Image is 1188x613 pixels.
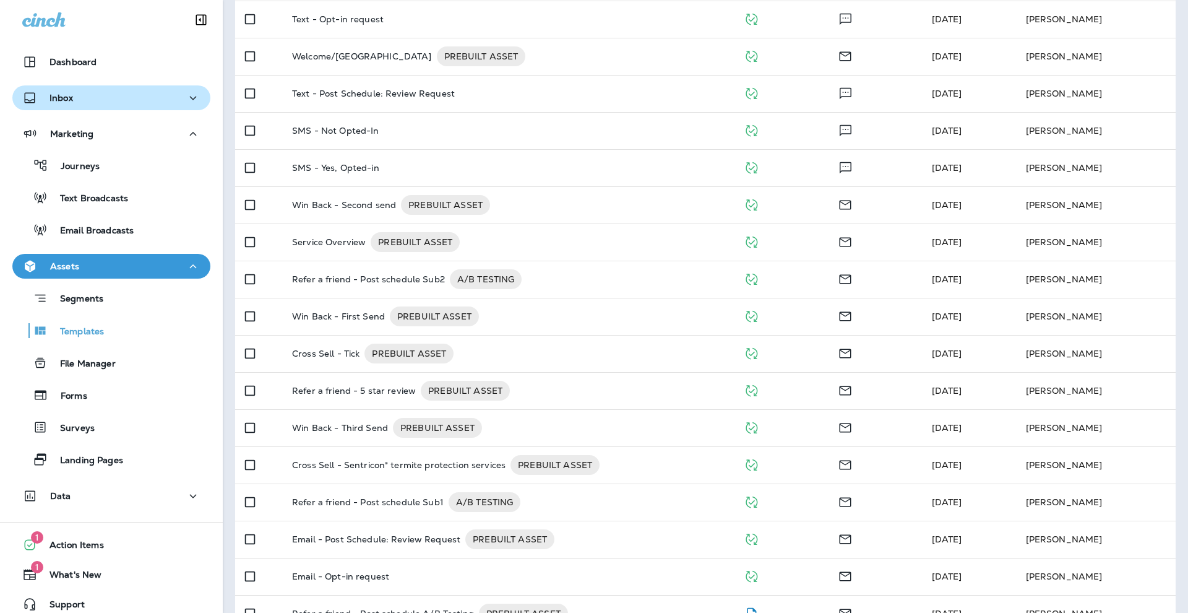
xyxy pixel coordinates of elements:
span: Frank Carreno [932,348,962,359]
span: What's New [37,570,101,585]
span: A/B TESTING [449,496,521,508]
p: Journeys [48,161,100,173]
span: Email [838,347,853,358]
td: [PERSON_NAME] [1016,38,1176,75]
p: Segments [48,293,103,306]
span: Frank Carreno [932,459,962,471]
p: Win Back - First Send [292,306,385,326]
span: Email [838,421,853,432]
p: Win Back - Second send [292,195,396,215]
td: [PERSON_NAME] [1016,484,1176,521]
p: Win Back - Third Send [292,418,388,438]
span: Email [838,458,853,469]
span: Published [744,235,759,246]
p: Cross Sell - Sentricon® termite protection services [292,455,506,475]
p: SMS - Yes, Opted-in [292,163,379,173]
button: Surveys [12,414,210,440]
p: Marketing [50,129,93,139]
button: Inbox [12,85,210,110]
p: Email - Post Schedule: Review Request [292,529,460,549]
span: A/B TESTING [450,273,522,285]
div: PREBUILT ASSET [364,344,454,363]
div: PREBUILT ASSET [510,455,600,475]
span: Published [744,384,759,395]
td: [PERSON_NAME] [1016,186,1176,224]
p: Forms [48,391,87,402]
span: Email [838,310,853,321]
p: Data [50,491,71,501]
p: Email Broadcasts [48,225,134,237]
p: Text - Opt-in request [292,14,384,24]
td: [PERSON_NAME] [1016,521,1176,558]
button: Journeys [12,152,210,178]
p: Dashboard [49,57,97,67]
p: Inbox [49,93,73,103]
span: Frank Carreno [932,422,962,433]
span: Published [744,272,759,284]
div: PREBUILT ASSET [437,46,526,66]
td: [PERSON_NAME] [1016,558,1176,595]
span: Frank Carreno [932,125,962,136]
span: Email [838,235,853,246]
p: Refer a friend - 5 star review [292,381,416,401]
span: Published [744,347,759,358]
span: Published [744,161,759,172]
div: PREBUILT ASSET [390,306,479,326]
span: 1 [31,561,43,573]
span: Frank Carreno [932,571,962,582]
span: Jason Munk [932,497,962,508]
p: Welcome/[GEOGRAPHIC_DATA] [292,46,432,66]
span: Text [838,161,853,172]
p: Refer a friend - Post schedule Sub1 [292,492,444,512]
span: Email [838,570,853,581]
span: Published [744,50,759,61]
div: PREBUILT ASSET [421,381,510,401]
span: Zachary Ciras [932,51,962,62]
p: Assets [50,261,79,271]
span: Published [744,570,759,581]
button: File Manager [12,350,210,376]
button: 1Action Items [12,533,210,557]
span: Jason Munk [932,274,962,285]
span: Published [744,198,759,209]
p: Surveys [48,423,95,435]
div: A/B TESTING [449,492,521,512]
span: PREBUILT ASSET [437,50,526,63]
span: Text [838,87,853,98]
td: [PERSON_NAME] [1016,409,1176,446]
div: PREBUILT ASSET [393,418,482,438]
span: Frank Carreno [932,14,962,25]
td: [PERSON_NAME] [1016,261,1176,298]
span: PREBUILT ASSET [390,310,479,323]
span: Email [838,272,853,284]
p: Templates [48,326,104,338]
button: Text Broadcasts [12,185,210,211]
button: Assets [12,254,210,279]
p: Service Overview [292,232,366,252]
span: Frank Carreno [932,88,962,99]
button: Forms [12,382,210,408]
td: [PERSON_NAME] [1016,298,1176,335]
p: Refer a friend - Post schedule Sub2 [292,269,445,289]
td: [PERSON_NAME] [1016,446,1176,484]
p: Text - Post Schedule: Review Request [292,89,455,98]
button: Dashboard [12,50,210,74]
div: PREBUILT ASSET [371,232,460,252]
button: Data [12,484,210,508]
span: Published [744,533,759,544]
span: PREBUILT ASSET [401,199,490,211]
p: Cross Sell - Tick [292,344,359,363]
span: PREBUILT ASSET [393,422,482,434]
button: 1What's New [12,562,210,587]
span: Action Items [37,540,104,555]
div: A/B TESTING [450,269,522,289]
td: [PERSON_NAME] [1016,372,1176,409]
span: Text [838,124,853,135]
p: SMS - Not Opted-In [292,126,379,136]
span: Published [744,12,759,24]
span: Frank Carreno [932,199,962,211]
div: PREBUILT ASSET [465,529,554,549]
button: Collapse Sidebar [184,7,218,32]
span: Published [744,458,759,469]
td: [PERSON_NAME] [1016,149,1176,186]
